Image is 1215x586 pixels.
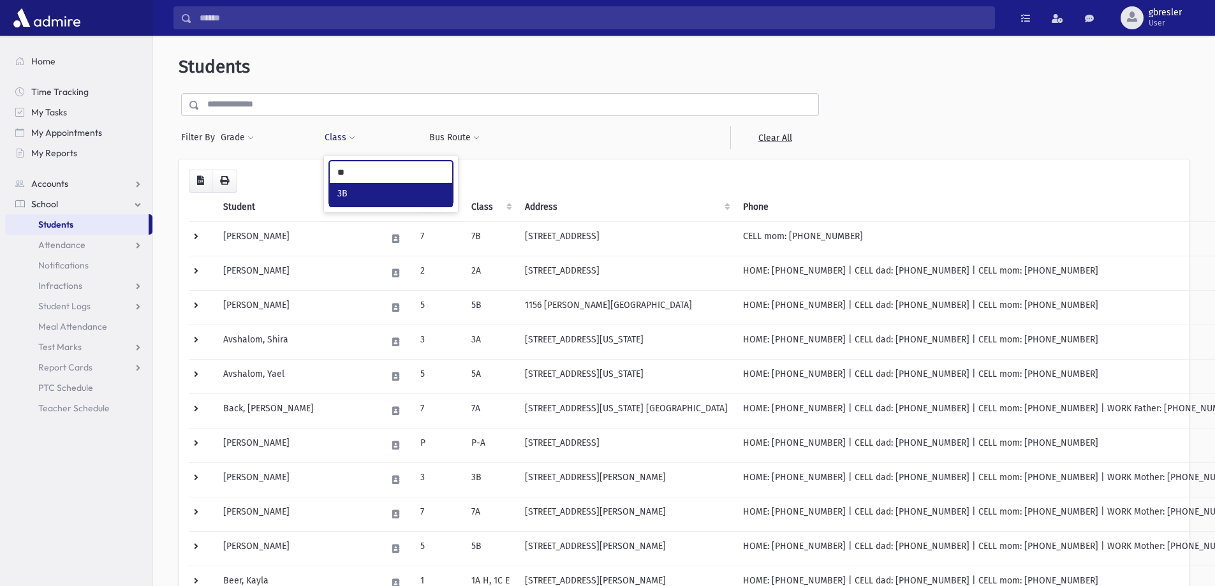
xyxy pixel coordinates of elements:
[38,362,92,373] span: Report Cards
[38,239,85,251] span: Attendance
[464,462,517,497] td: 3B
[517,497,735,531] td: [STREET_ADDRESS][PERSON_NAME]
[181,131,220,144] span: Filter By
[38,341,82,353] span: Test Marks
[38,280,82,291] span: Infractions
[464,531,517,566] td: 5B
[464,393,517,428] td: 7A
[31,147,77,159] span: My Reports
[413,531,464,566] td: 5
[5,275,152,296] a: Infractions
[517,193,735,222] th: Address: activate to sort column ascending
[5,235,152,255] a: Attendance
[5,173,152,194] a: Accounts
[730,126,819,149] a: Clear All
[216,256,379,290] td: [PERSON_NAME]
[413,462,464,497] td: 3
[38,382,93,393] span: PTC Schedule
[517,221,735,256] td: [STREET_ADDRESS]
[216,290,379,325] td: [PERSON_NAME]
[216,428,379,462] td: [PERSON_NAME]
[38,260,89,271] span: Notifications
[517,359,735,393] td: [STREET_ADDRESS][US_STATE]
[31,127,102,138] span: My Appointments
[5,255,152,275] a: Notifications
[5,214,149,235] a: Students
[216,531,379,566] td: [PERSON_NAME]
[5,398,152,418] a: Teacher Schedule
[38,300,91,312] span: Student Logs
[413,393,464,428] td: 7
[5,316,152,337] a: Meal Attendance
[413,428,464,462] td: P
[31,55,55,67] span: Home
[413,221,464,256] td: 7
[324,126,356,149] button: Class
[464,256,517,290] td: 2A
[517,256,735,290] td: [STREET_ADDRESS]
[220,126,254,149] button: Grade
[1149,18,1182,28] span: User
[464,325,517,359] td: 3A
[5,82,152,102] a: Time Tracking
[38,219,73,230] span: Students
[216,497,379,531] td: [PERSON_NAME]
[464,497,517,531] td: 7A
[517,325,735,359] td: [STREET_ADDRESS][US_STATE]
[192,6,994,29] input: Search
[464,221,517,256] td: 7B
[189,170,212,193] button: CSV
[216,193,379,222] th: Student: activate to sort column descending
[413,359,464,393] td: 5
[464,290,517,325] td: 5B
[464,193,517,222] th: Class: activate to sort column ascending
[517,428,735,462] td: [STREET_ADDRESS]
[413,290,464,325] td: 5
[5,122,152,143] a: My Appointments
[5,377,152,398] a: PTC Schedule
[31,178,68,189] span: Accounts
[31,86,89,98] span: Time Tracking
[31,198,58,210] span: School
[517,290,735,325] td: 1156 [PERSON_NAME][GEOGRAPHIC_DATA]
[216,221,379,256] td: [PERSON_NAME]
[517,531,735,566] td: [STREET_ADDRESS][PERSON_NAME]
[517,462,735,497] td: [STREET_ADDRESS][PERSON_NAME]
[5,194,152,214] a: School
[216,393,379,428] td: Back, [PERSON_NAME]
[5,296,152,316] a: Student Logs
[216,325,379,359] td: Avshalom, Shira
[31,106,67,118] span: My Tasks
[464,428,517,462] td: P-A
[212,170,237,193] button: Print
[5,143,152,163] a: My Reports
[517,393,735,428] td: [STREET_ADDRESS][US_STATE] [GEOGRAPHIC_DATA]
[216,462,379,497] td: [PERSON_NAME]
[464,359,517,393] td: 5A
[5,102,152,122] a: My Tasks
[413,497,464,531] td: 7
[10,5,84,31] img: AdmirePro
[1149,8,1182,18] span: gbresler
[5,51,152,71] a: Home
[38,402,110,414] span: Teacher Schedule
[38,321,107,332] span: Meal Attendance
[330,183,452,204] li: 3B
[216,359,379,393] td: Avshalom, Yael
[413,325,464,359] td: 3
[429,126,480,149] button: Bus Route
[179,56,250,77] span: Students
[5,357,152,377] a: Report Cards
[413,256,464,290] td: 2
[5,337,152,357] a: Test Marks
